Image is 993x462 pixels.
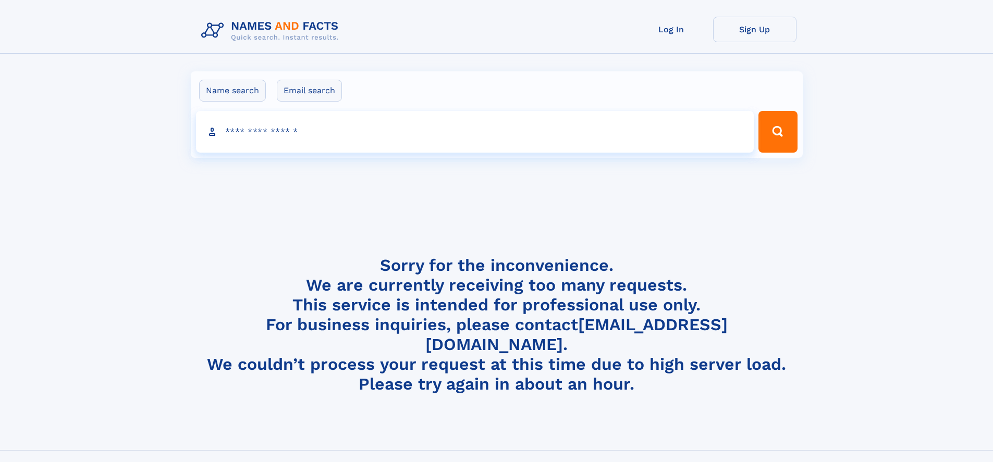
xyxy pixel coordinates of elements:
[196,111,754,153] input: search input
[197,17,347,45] img: Logo Names and Facts
[630,17,713,42] a: Log In
[277,80,342,102] label: Email search
[425,315,728,354] a: [EMAIL_ADDRESS][DOMAIN_NAME]
[758,111,797,153] button: Search Button
[197,255,796,394] h4: Sorry for the inconvenience. We are currently receiving too many requests. This service is intend...
[199,80,266,102] label: Name search
[713,17,796,42] a: Sign Up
